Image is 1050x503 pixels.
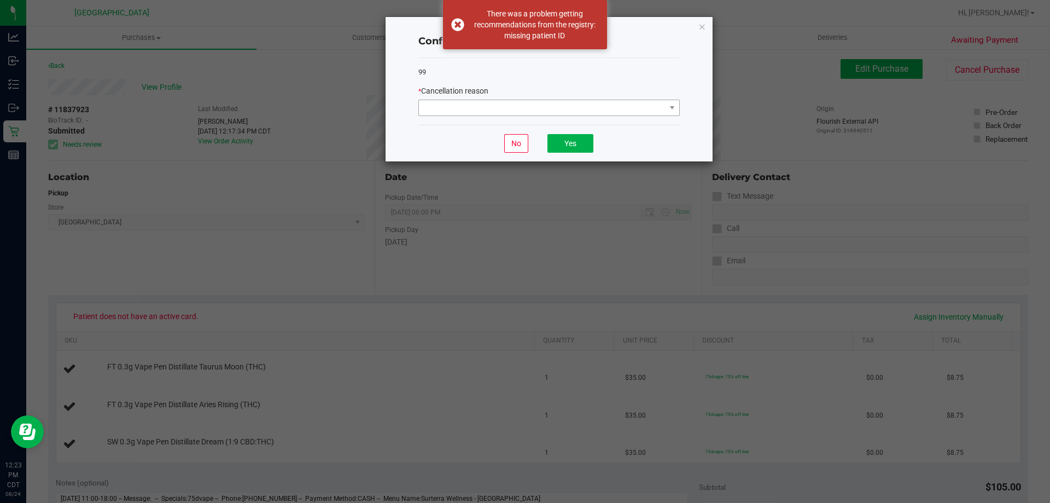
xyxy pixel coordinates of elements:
button: No [504,134,528,153]
button: Yes [547,134,593,153]
h4: Confirm order cancellation [418,34,680,49]
iframe: Resource center [11,415,44,448]
div: There was a problem getting recommendations from the registry: missing patient ID [470,8,599,41]
span: 99 [418,68,426,76]
button: Close [698,20,706,33]
span: Cancellation reason [421,86,488,95]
